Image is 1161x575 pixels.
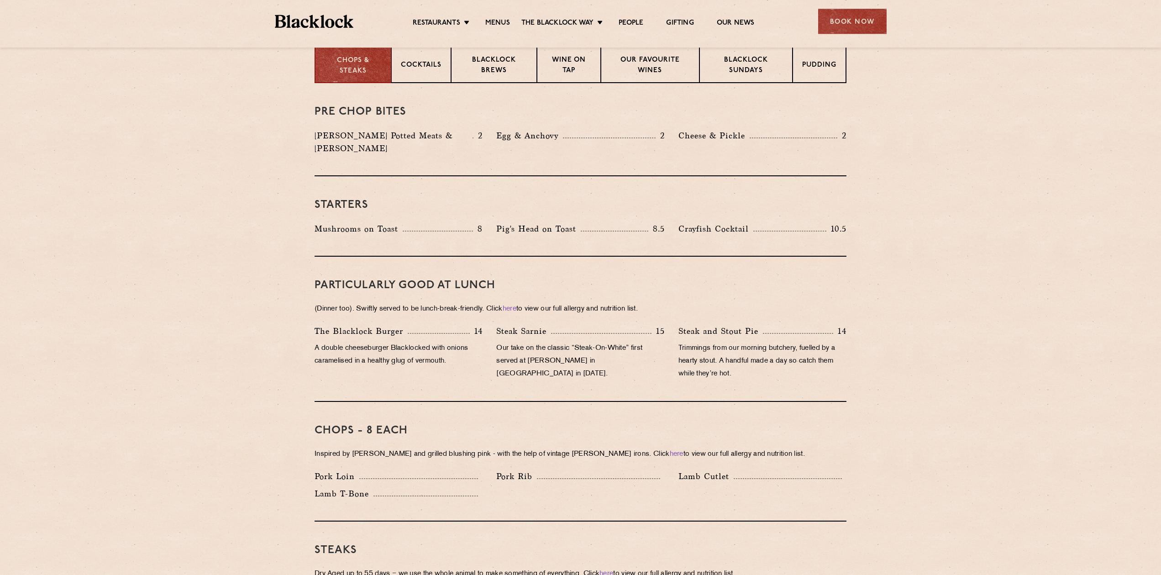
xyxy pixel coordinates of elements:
p: Our take on the classic “Steak-On-White” first served at [PERSON_NAME] in [GEOGRAPHIC_DATA] in [D... [496,342,664,380]
a: Menus [485,19,510,29]
p: Pig's Head on Toast [496,222,581,235]
p: Trimmings from our morning butchery, fuelled by a hearty stout. A handful made a day so catch the... [678,342,846,380]
p: Lamb T-Bone [315,487,373,500]
a: Gifting [666,19,693,29]
img: BL_Textured_Logo-footer-cropped.svg [275,15,354,28]
h3: Pre Chop Bites [315,106,846,118]
p: 8.5 [648,223,665,235]
div: Book Now [818,9,887,34]
p: Inspired by [PERSON_NAME] and grilled blushing pink - with the help of vintage [PERSON_NAME] iron... [315,448,846,461]
p: 2 [837,130,846,142]
a: The Blacklock Way [521,19,594,29]
p: 14 [470,325,483,337]
p: The Blacklock Burger [315,325,408,338]
p: Pork Rib [496,470,537,483]
p: Steak Sarnie [496,325,551,338]
p: 2 [473,130,483,142]
p: [PERSON_NAME] Potted Meats & [PERSON_NAME] [315,129,473,155]
h3: Starters [315,199,846,211]
h3: PARTICULARLY GOOD AT LUNCH [315,280,846,291]
p: Wine on Tap [546,55,591,77]
p: Pork Loin [315,470,359,483]
p: Egg & Anchovy [496,129,563,142]
a: here [670,451,683,458]
p: Pudding [802,60,836,72]
p: Cheese & Pickle [678,129,750,142]
p: Chops & Steaks [325,56,382,76]
p: Our favourite wines [610,55,689,77]
a: Our News [717,19,755,29]
p: A double cheeseburger Blacklocked with onions caramelised in a healthy glug of vermouth. [315,342,483,368]
p: Blacklock Sundays [709,55,783,77]
h3: Chops - 8 each [315,425,846,437]
p: Steak and Stout Pie [678,325,763,338]
p: (Dinner too). Swiftly served to be lunch-break-friendly. Click to view our full allergy and nutri... [315,303,846,316]
p: 10.5 [826,223,846,235]
p: Cocktails [401,60,441,72]
p: 8 [473,223,483,235]
a: People [619,19,643,29]
p: Crayfish Cocktail [678,222,753,235]
p: Lamb Cutlet [678,470,734,483]
h3: Steaks [315,544,846,556]
a: Restaurants [413,19,460,29]
p: 2 [656,130,665,142]
p: Mushrooms on Toast [315,222,403,235]
p: Blacklock Brews [461,55,527,77]
a: here [503,306,516,312]
p: 14 [833,325,846,337]
p: 15 [651,325,665,337]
